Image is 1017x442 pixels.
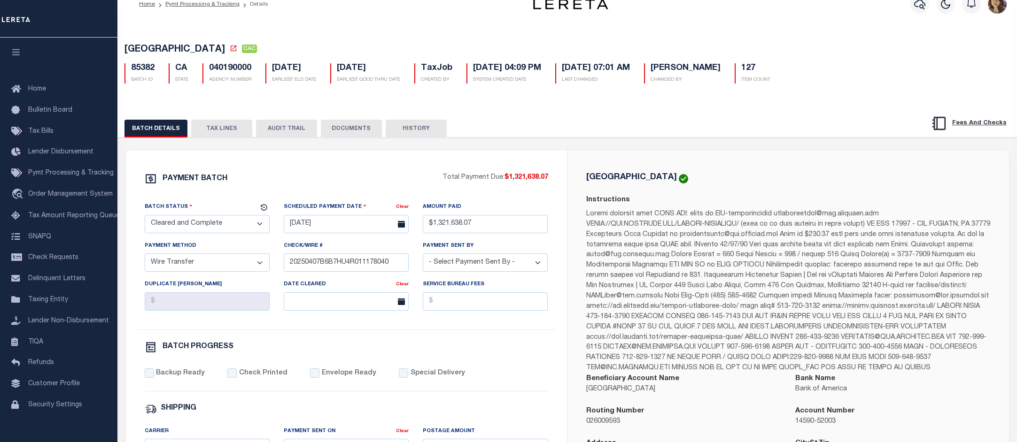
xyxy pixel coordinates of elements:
[421,76,452,84] p: CREATED BY
[795,384,990,395] p: Bank of America
[28,381,80,387] span: Customer Profile
[124,120,187,137] button: BATCH DETAILS
[145,242,196,250] label: Payment Method
[28,359,54,366] span: Refunds
[145,281,222,289] label: Duplicate [PERSON_NAME]
[795,406,855,417] label: Account Number
[586,373,679,384] label: Beneficiary Account Name
[139,1,155,7] a: Home
[28,297,68,303] span: Taxing Entity
[191,120,252,137] button: TAX LINES
[421,63,452,74] h5: TaxJob
[163,175,227,183] h6: PAYMENT BATCH
[337,76,400,84] p: EARLIEST GOOD THRU DATE
[411,368,465,379] label: Special Delivery
[927,114,1010,133] button: Fees And Checks
[284,202,366,211] label: Scheduled Payment Date
[145,427,169,435] label: Carrier
[11,189,26,201] i: travel_explore
[586,406,644,417] label: Routing Number
[423,281,484,289] label: Service Bureau Fees
[586,417,781,427] p: 026009593
[337,63,400,74] h5: [DATE]
[586,173,677,182] h5: [GEOGRAPHIC_DATA]
[795,373,835,384] label: Bank Name
[161,404,196,412] h6: SHIPPING
[562,63,630,74] h5: [DATE] 07:01 AM
[679,174,688,183] img: check-icon-green.svg
[795,417,990,427] p: 14590-52003
[396,205,409,209] a: Clear
[423,292,548,311] input: $
[651,76,721,84] p: CHANGED BY
[28,191,113,198] span: Order Management System
[562,76,630,84] p: LAST CHANGED
[131,63,155,74] h5: 85382
[322,368,376,379] label: Envelope Ready
[423,203,461,211] label: Amount Paid
[163,343,233,351] h6: BATCH PROGRESS
[396,282,409,287] a: Clear
[28,338,43,345] span: TIQA
[423,215,548,233] input: $
[386,120,447,137] button: HISTORY
[741,76,770,84] p: ITEM COUNT
[145,292,270,311] input: $
[28,275,85,282] span: Delinquent Letters
[28,233,51,240] span: SNAPQ
[175,63,188,74] h5: CA
[586,209,990,373] p: Loremi dolorsit amet CONS ADI: elits do EIU-temporincidid utlaboreetdol@mag.aliquaen.adm VENIA://...
[165,1,240,7] a: Pymt Processing & Tracking
[423,242,474,250] label: Payment Sent By
[145,202,193,211] label: Batch Status
[396,429,409,434] a: Clear
[586,384,781,395] p: [GEOGRAPHIC_DATA]
[272,63,316,74] h5: [DATE]
[242,45,257,53] span: CAC
[586,195,630,206] label: Instructions
[505,174,548,181] span: $1,321,638.07
[473,76,541,84] p: SYSTEM CREATED DATE
[321,120,382,137] button: DOCUMENTS
[28,107,72,114] span: Bulletin Board
[423,427,475,435] label: Postage Amount
[124,45,225,54] span: [GEOGRAPHIC_DATA]
[156,368,205,379] label: Backup Ready
[209,76,251,84] p: AGENCY NUMBER
[239,368,287,379] label: Check Printed
[209,63,251,74] h5: 040190000
[242,46,257,55] a: CAC
[28,149,93,155] span: Lender Disbursement
[741,63,770,74] h5: 127
[28,213,120,219] span: Tax Amount Reporting Queue
[28,254,78,261] span: Check Requests
[28,402,82,408] span: Security Settings
[131,76,155,84] p: BATCH ID
[473,63,541,74] h5: [DATE] 04:09 PM
[272,76,316,84] p: EARLIEST ELD DATE
[651,63,721,74] h5: [PERSON_NAME]
[284,242,323,250] label: Check/Wire #
[175,76,188,84] p: STATE
[284,281,326,289] label: Date Cleared
[284,427,335,435] label: Payment Sent On
[28,170,114,176] span: Pymt Processing & Tracking
[28,128,54,135] span: Tax Bills
[28,318,109,324] span: Lender Non-Disbursement
[256,120,317,137] button: AUDIT TRAIL
[443,173,548,183] p: Total Payment Due:
[28,86,46,92] span: Home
